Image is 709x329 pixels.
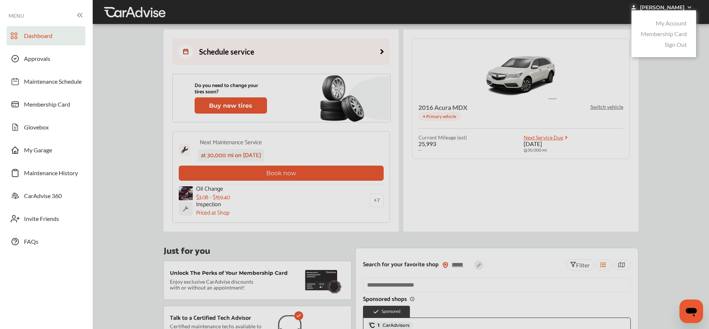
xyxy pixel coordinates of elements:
a: Invite Friends [7,209,85,228]
a: Dashboard [7,26,85,45]
span: Membership Card [24,101,70,110]
a: CarAdvise 360 [7,186,85,205]
span: My Garage [24,146,52,156]
a: FAQs [7,232,85,251]
a: Approvals [7,49,85,68]
iframe: Button to launch messaging window [679,299,703,323]
span: Dashboard [24,32,52,42]
a: Membership Card [641,30,687,37]
span: Invite Friends [24,215,59,225]
span: Glovebox [24,124,49,133]
span: CarAdvise 360 [24,192,62,202]
a: My Account [656,20,687,27]
a: Membership Card [7,95,85,114]
span: Approvals [24,55,50,65]
a: Maintenance History [7,163,85,183]
span: MENU [8,13,24,19]
a: Glovebox [7,118,85,137]
span: Maintenance Schedule [24,78,82,87]
a: Sign Out [665,41,687,48]
a: Maintenance Schedule [7,72,85,91]
a: My Garage [7,141,85,160]
span: FAQs [24,238,38,247]
span: Maintenance History [24,169,78,179]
